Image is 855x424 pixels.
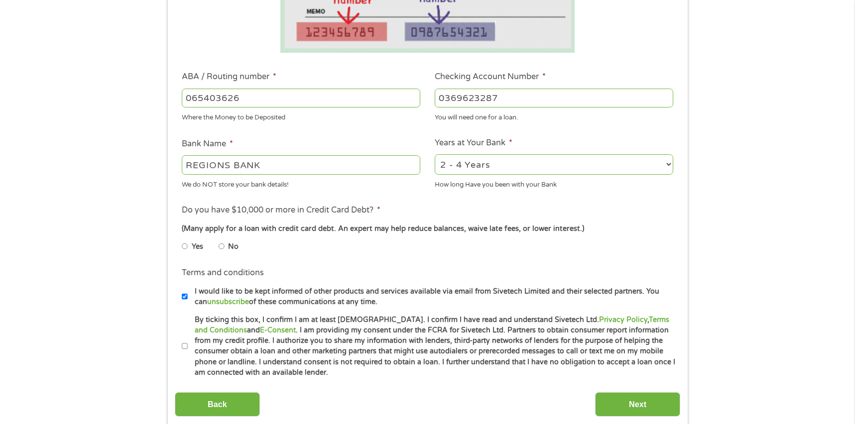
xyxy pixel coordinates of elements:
label: I would like to be kept informed of other products and services available via email from Sivetech... [188,286,676,308]
label: Yes [192,241,203,252]
label: Bank Name [182,139,233,149]
label: ABA / Routing number [182,72,276,82]
label: No [228,241,239,252]
div: How long Have you been with your Bank [435,176,673,190]
label: Do you have $10,000 or more in Credit Card Debt? [182,205,380,215]
input: 263177916 [182,89,420,107]
label: Years at Your Bank [435,138,512,148]
label: By ticking this box, I confirm I am at least [DEMOGRAPHIC_DATA]. I confirm I have read and unders... [188,315,676,378]
input: Back [175,392,260,417]
div: We do NOT store your bank details! [182,176,420,190]
div: You will need one for a loan. [435,109,673,123]
div: Where the Money to be Deposited [182,109,420,123]
div: (Many apply for a loan with credit card debt. An expert may help reduce balances, waive late fees... [182,223,673,234]
input: Next [595,392,680,417]
input: 345634636 [435,89,673,107]
a: Privacy Policy [599,316,647,324]
label: Checking Account Number [435,72,546,82]
label: Terms and conditions [182,268,264,278]
a: E-Consent [260,326,296,334]
a: unsubscribe [207,298,249,306]
a: Terms and Conditions [195,316,669,334]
